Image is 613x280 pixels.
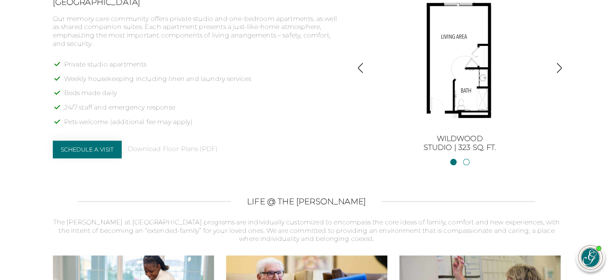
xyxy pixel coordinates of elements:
[579,246,602,269] img: avatar
[64,118,344,133] li: Pets welcome (additional fee may apply)
[53,218,561,243] p: The [PERSON_NAME] at [GEOGRAPHIC_DATA] programs are individually customized to encompass the core...
[247,197,366,206] h2: LIFE @ THE [PERSON_NAME]
[64,75,344,89] li: Weekly housekeeping including linen and laundry services
[128,145,218,153] a: Download Floor Plans (PDF)
[64,89,344,104] li: Beds made daily
[554,62,565,73] img: Show next
[64,60,344,75] li: Private studio apartments
[64,104,344,118] li: 24/7 staff and emergency response
[554,62,565,75] button: Show next
[453,64,605,235] iframe: iframe
[53,141,122,158] a: Schedule a Visit
[53,15,344,48] p: Our memory care community offers private studio and one-bedroom apartments, as well as shared com...
[355,62,366,75] button: Show previous
[369,135,551,152] h3: Wildwood Studio | 323 sq. ft.
[355,62,366,73] img: Show previous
